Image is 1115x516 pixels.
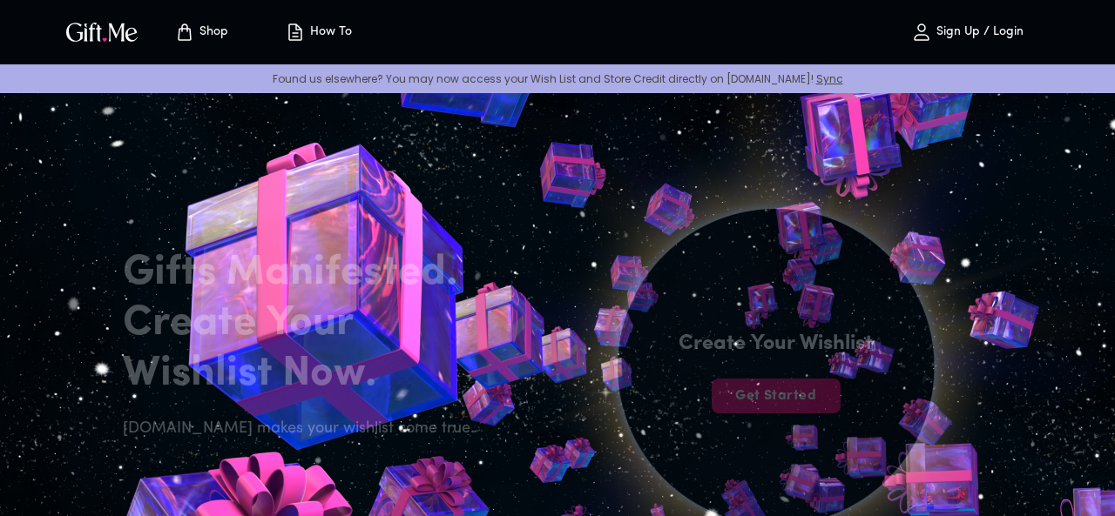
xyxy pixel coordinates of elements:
p: Found us elsewhere? You may now access your Wish List and Store Credit directly on [DOMAIN_NAME]! [14,71,1101,86]
p: Shop [195,25,228,40]
button: How To [270,4,366,60]
button: Get Started [712,379,841,413]
img: how-to.svg [285,22,306,43]
button: Store page [153,4,249,60]
h2: Gifts Manifested. [123,248,485,298]
h6: [DOMAIN_NAME] makes your wishlist come true. [123,417,485,441]
button: GiftMe Logo [61,22,143,43]
p: Sign Up / Login [932,25,1024,40]
p: How To [306,25,352,40]
h4: Create Your Wishlist [679,330,873,358]
h2: Create Your [123,298,485,349]
span: Get Started [712,386,841,405]
button: Sign Up / Login [880,4,1054,60]
h2: Wishlist Now. [123,349,485,399]
img: GiftMe Logo [63,19,141,44]
a: Sync [816,71,843,86]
